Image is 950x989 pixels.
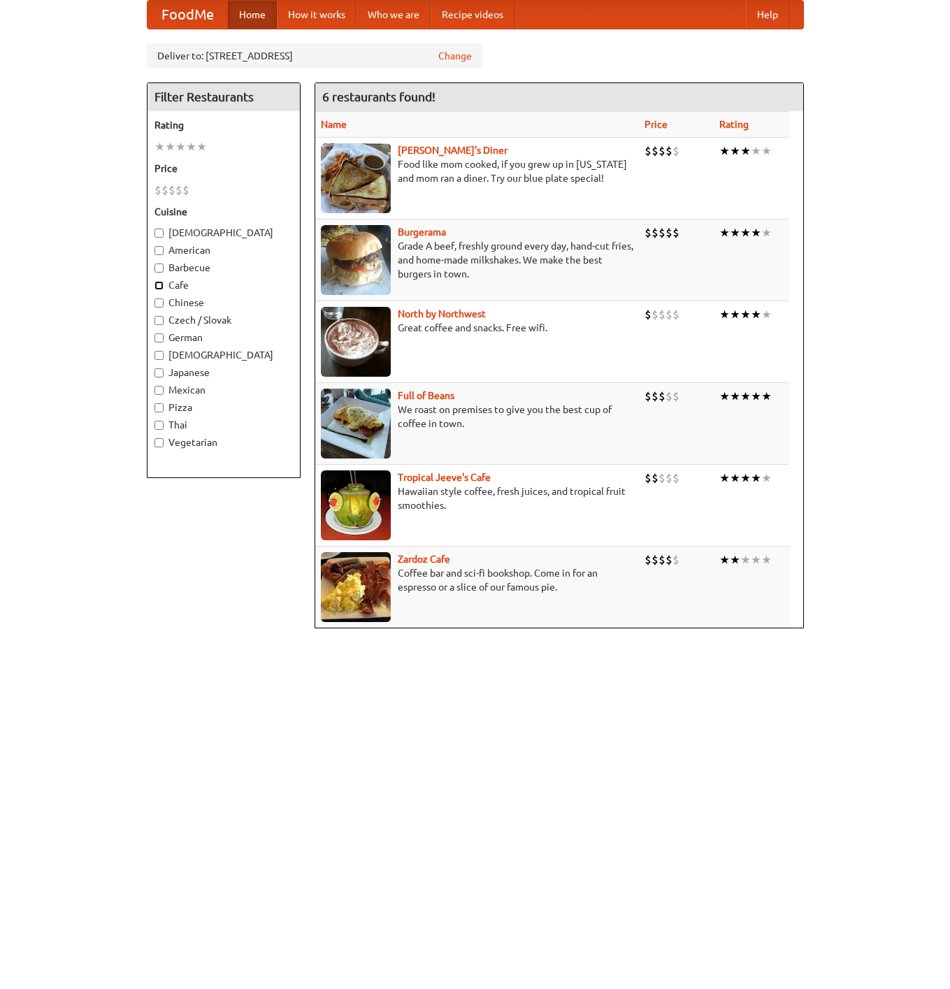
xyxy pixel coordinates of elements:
[730,143,740,159] li: ★
[751,307,761,322] li: ★
[154,313,293,327] label: Czech / Slovak
[645,389,652,404] li: $
[398,145,508,156] a: [PERSON_NAME]'s Diner
[658,470,665,486] li: $
[161,182,168,198] li: $
[154,366,293,380] label: Japanese
[175,182,182,198] li: $
[761,143,772,159] li: ★
[154,418,293,432] label: Thai
[719,470,730,486] li: ★
[154,246,164,255] input: American
[652,143,658,159] li: $
[730,225,740,240] li: ★
[645,552,652,568] li: $
[740,307,751,322] li: ★
[398,226,446,238] a: Burgerama
[719,552,730,568] li: ★
[154,333,164,342] input: German
[665,470,672,486] li: $
[652,225,658,240] li: $
[719,225,730,240] li: ★
[665,307,672,322] li: $
[719,119,749,130] a: Rating
[196,139,207,154] li: ★
[321,225,391,295] img: burgerama.jpg
[154,368,164,377] input: Japanese
[182,182,189,198] li: $
[398,308,486,319] a: North by Northwest
[154,161,293,175] h5: Price
[154,348,293,362] label: [DEMOGRAPHIC_DATA]
[321,307,391,377] img: north.jpg
[719,389,730,404] li: ★
[154,182,161,198] li: $
[672,470,679,486] li: $
[154,281,164,290] input: Cafe
[431,1,514,29] a: Recipe videos
[665,552,672,568] li: $
[645,307,652,322] li: $
[154,421,164,430] input: Thai
[165,139,175,154] li: ★
[321,239,633,281] p: Grade A beef, freshly ground every day, hand-cut fries, and home-made milkshakes. We make the bes...
[321,470,391,540] img: jeeves.jpg
[154,400,293,414] label: Pizza
[658,225,665,240] li: $
[751,143,761,159] li: ★
[740,552,751,568] li: ★
[751,552,761,568] li: ★
[730,552,740,568] li: ★
[730,307,740,322] li: ★
[154,435,293,449] label: Vegetarian
[154,264,164,273] input: Barbecue
[175,139,186,154] li: ★
[665,225,672,240] li: $
[761,552,772,568] li: ★
[645,470,652,486] li: $
[730,470,740,486] li: ★
[154,403,164,412] input: Pizza
[719,307,730,322] li: ★
[398,390,454,401] b: Full of Beans
[147,83,300,111] h4: Filter Restaurants
[154,386,164,395] input: Mexican
[658,307,665,322] li: $
[154,243,293,257] label: American
[321,403,633,431] p: We roast on premises to give you the best cup of coffee in town.
[672,143,679,159] li: $
[154,298,164,308] input: Chinese
[645,225,652,240] li: $
[652,470,658,486] li: $
[154,261,293,275] label: Barbecue
[154,278,293,292] label: Cafe
[761,225,772,240] li: ★
[652,389,658,404] li: $
[730,389,740,404] li: ★
[321,143,391,213] img: sallys.jpg
[645,119,668,130] a: Price
[322,90,436,103] ng-pluralize: 6 restaurants found!
[154,139,165,154] li: ★
[228,1,277,29] a: Home
[154,205,293,219] h5: Cuisine
[740,389,751,404] li: ★
[672,552,679,568] li: $
[154,316,164,325] input: Czech / Slovak
[321,321,633,335] p: Great coffee and snacks. Free wifi.
[658,389,665,404] li: $
[652,552,658,568] li: $
[398,554,450,565] a: Zardoz Cafe
[652,307,658,322] li: $
[438,49,472,63] a: Change
[751,389,761,404] li: ★
[321,484,633,512] p: Hawaiian style coffee, fresh juices, and tropical fruit smoothies.
[154,229,164,238] input: [DEMOGRAPHIC_DATA]
[672,307,679,322] li: $
[154,383,293,397] label: Mexican
[154,331,293,345] label: German
[658,552,665,568] li: $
